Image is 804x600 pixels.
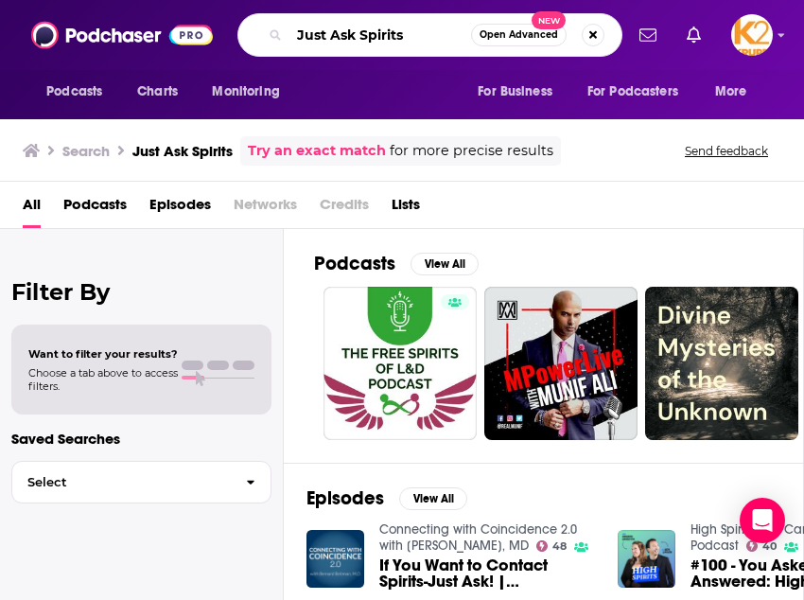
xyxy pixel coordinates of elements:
[12,476,231,488] span: Select
[137,79,178,105] span: Charts
[478,79,552,105] span: For Business
[212,79,279,105] span: Monitoring
[23,189,41,228] a: All
[480,30,558,40] span: Open Advanced
[132,142,233,160] h3: Just Ask Spirits
[702,74,771,110] button: open menu
[306,486,467,510] a: EpisodesView All
[532,11,566,29] span: New
[740,498,785,543] div: Open Intercom Messenger
[618,530,675,588] img: #100 - You Asked, We Answered: High Spirits at 100 w/ Ben & AnnaRae
[314,252,479,275] a: PodcastsView All
[31,17,213,53] img: Podchaser - Follow, Share and Rate Podcasts
[392,189,420,228] a: Lists
[715,79,747,105] span: More
[471,24,567,46] button: Open AdvancedNew
[237,13,622,57] div: Search podcasts, credits, & more...
[62,142,110,160] h3: Search
[379,557,595,590] a: If You Want to Contact Spirits-Just Ask! | Julie Mariel , EP 395
[46,79,102,105] span: Podcasts
[125,74,189,110] a: Charts
[320,189,369,228] span: Credits
[587,79,678,105] span: For Podcasters
[536,540,568,552] a: 48
[411,253,479,275] button: View All
[552,542,567,551] span: 48
[679,19,708,51] a: Show notifications dropdown
[33,74,127,110] button: open menu
[11,461,271,503] button: Select
[306,530,364,588] img: If You Want to Contact Spirits-Just Ask! | Julie Mariel , EP 395
[199,74,304,110] button: open menu
[149,189,211,228] a: Episodes
[731,14,773,56] img: User Profile
[28,347,178,361] span: Want to filter your results?
[379,521,577,554] a: Connecting with Coincidence 2.0 with Bernard Beitman, MD
[731,14,773,56] button: Show profile menu
[731,14,773,56] span: Logged in as K2Krupp
[746,540,778,552] a: 40
[679,143,774,159] button: Send feedback
[306,486,384,510] h2: Episodes
[63,189,127,228] a: Podcasts
[248,140,386,162] a: Try an exact match
[234,189,297,228] span: Networks
[11,278,271,306] h2: Filter By
[762,542,777,551] span: 40
[11,430,271,448] p: Saved Searches
[289,20,471,50] input: Search podcasts, credits, & more...
[632,19,664,51] a: Show notifications dropdown
[575,74,706,110] button: open menu
[28,366,178,393] span: Choose a tab above to access filters.
[399,487,467,510] button: View All
[464,74,576,110] button: open menu
[390,140,553,162] span: for more precise results
[379,557,595,590] span: If You Want to Contact Spirits-Just Ask! | [PERSON_NAME] [PERSON_NAME] , EP 395
[314,252,395,275] h2: Podcasts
